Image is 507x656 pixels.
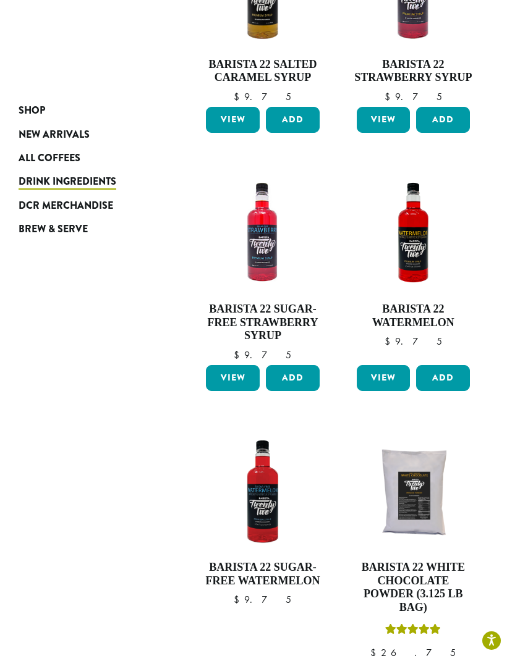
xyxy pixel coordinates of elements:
bdi: 9.75 [385,90,442,103]
bdi: 9.75 [234,90,291,103]
a: View [357,365,411,391]
a: Brew & Serve [19,217,150,241]
button: Add [266,365,320,391]
span: $ [385,335,395,348]
button: Add [416,365,470,391]
span: $ [234,90,244,103]
bdi: 9.75 [234,593,291,606]
span: $ [234,593,244,606]
a: View [357,107,411,133]
a: Barista 22 Watermelon $9.75 [354,174,473,360]
span: Shop [19,103,45,119]
h4: Barista 22 White Chocolate Powder (3.125 lb bag) [354,561,473,614]
button: Add [416,107,470,133]
span: Drink Ingredients [19,174,116,190]
img: B22-Sweet-Ground-White-Chocolate-Powder-300x300.png [354,432,473,551]
img: SF-STRAWBERRY-300x300.png [203,174,322,293]
img: SF-WATERMELON-e1715969504613.png [203,432,322,551]
h4: Barista 22 Sugar-Free Strawberry Syrup [203,303,322,343]
span: Brew & Serve [19,222,88,237]
div: Rated 5.00 out of 5 [385,622,441,641]
span: New Arrivals [19,127,90,143]
bdi: 9.75 [385,335,442,348]
a: Barista 22 Sugar-Free Strawberry Syrup $9.75 [203,174,322,360]
a: New Arrivals [19,122,150,146]
a: Shop [19,99,150,122]
a: All Coffees [19,146,150,170]
a: Drink Ingredients [19,170,150,193]
a: View [206,107,260,133]
h4: Barista 22 Sugar-Free Watermelon [203,561,322,587]
span: All Coffees [19,151,80,166]
h4: Barista 22 Watermelon [354,303,473,329]
span: DCR Merchandise [19,198,113,214]
h4: Barista 22 Salted Caramel Syrup [203,58,322,85]
h4: Barista 22 Strawberry Syrup [354,58,473,85]
a: DCR Merchandise [19,194,150,217]
a: View [206,365,260,391]
span: $ [385,90,395,103]
span: $ [234,348,244,361]
img: WATERMELON-e1709239271656.png [354,174,473,293]
button: Add [266,107,320,133]
bdi: 9.75 [234,348,291,361]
